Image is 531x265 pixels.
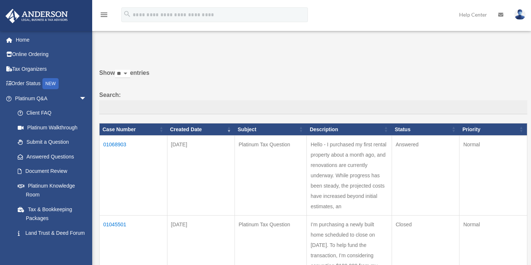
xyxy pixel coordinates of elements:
[100,136,167,216] td: 01068903
[459,123,527,136] th: Priority: activate to sort column ascending
[3,9,70,23] img: Anderson Advisors Platinum Portal
[100,123,167,136] th: Case Number: activate to sort column ascending
[167,136,235,216] td: [DATE]
[10,135,94,150] a: Submit a Question
[10,149,90,164] a: Answered Questions
[100,10,108,19] i: menu
[5,62,98,76] a: Tax Organizers
[235,123,307,136] th: Subject: activate to sort column ascending
[459,136,527,216] td: Normal
[99,90,527,114] label: Search:
[99,100,527,114] input: Search:
[99,68,527,86] label: Show entries
[100,13,108,19] a: menu
[514,9,525,20] img: User Pic
[123,10,131,18] i: search
[5,91,94,106] a: Platinum Q&Aarrow_drop_down
[307,136,392,216] td: Hello - I purchased my first rental property about a month ago, and renovations are currently und...
[10,120,94,135] a: Platinum Walkthrough
[79,91,94,106] span: arrow_drop_down
[10,178,94,202] a: Platinum Knowledge Room
[10,202,94,226] a: Tax & Bookkeeping Packages
[5,47,98,62] a: Online Ordering
[10,106,94,121] a: Client FAQ
[10,226,94,240] a: Land Trust & Deed Forum
[235,136,307,216] td: Platinum Tax Question
[5,32,98,47] a: Home
[392,123,459,136] th: Status: activate to sort column ascending
[392,136,459,216] td: Answered
[307,123,392,136] th: Description: activate to sort column ascending
[10,240,94,255] a: Portal Feedback
[42,78,59,89] div: NEW
[115,70,130,78] select: Showentries
[167,123,235,136] th: Created Date: activate to sort column ascending
[10,164,94,179] a: Document Review
[5,76,98,91] a: Order StatusNEW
